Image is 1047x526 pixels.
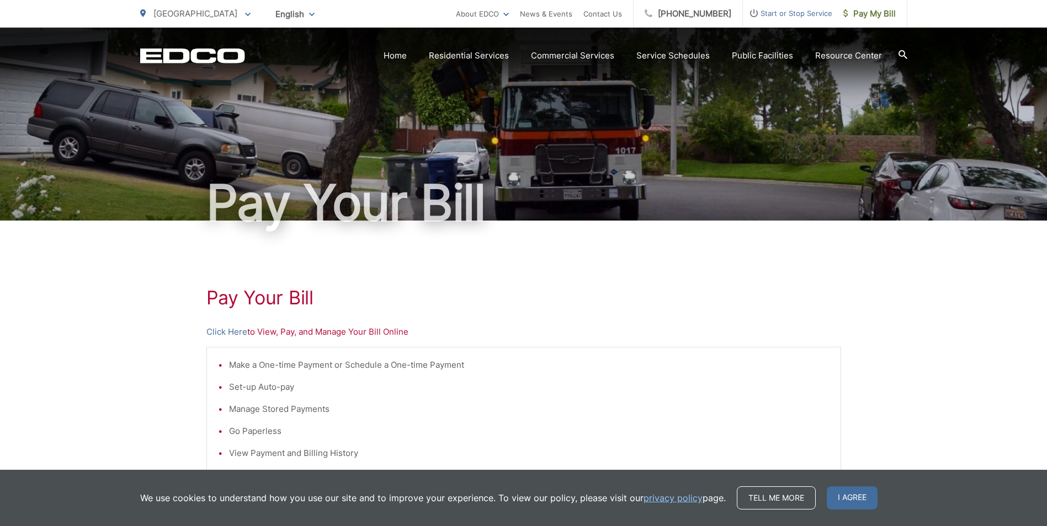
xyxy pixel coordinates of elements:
[520,7,572,20] a: News & Events
[644,491,703,504] a: privacy policy
[384,49,407,62] a: Home
[229,447,830,460] li: View Payment and Billing History
[531,49,614,62] a: Commercial Services
[456,7,509,20] a: About EDCO
[267,4,323,24] span: English
[827,486,878,509] span: I agree
[229,402,830,416] li: Manage Stored Payments
[732,49,793,62] a: Public Facilities
[583,7,622,20] a: Contact Us
[206,325,247,339] a: Click Here
[843,7,896,20] span: Pay My Bill
[206,287,841,309] h1: Pay Your Bill
[636,49,710,62] a: Service Schedules
[140,491,726,504] p: We use cookies to understand how you use our site and to improve your experience. To view our pol...
[229,425,830,438] li: Go Paperless
[815,49,882,62] a: Resource Center
[206,325,841,339] p: to View, Pay, and Manage Your Bill Online
[429,49,509,62] a: Residential Services
[153,8,237,19] span: [GEOGRAPHIC_DATA]
[737,486,816,509] a: Tell me more
[229,380,830,394] li: Set-up Auto-pay
[140,175,907,230] h1: Pay Your Bill
[140,48,245,63] a: EDCD logo. Return to the homepage.
[229,358,830,372] li: Make a One-time Payment or Schedule a One-time Payment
